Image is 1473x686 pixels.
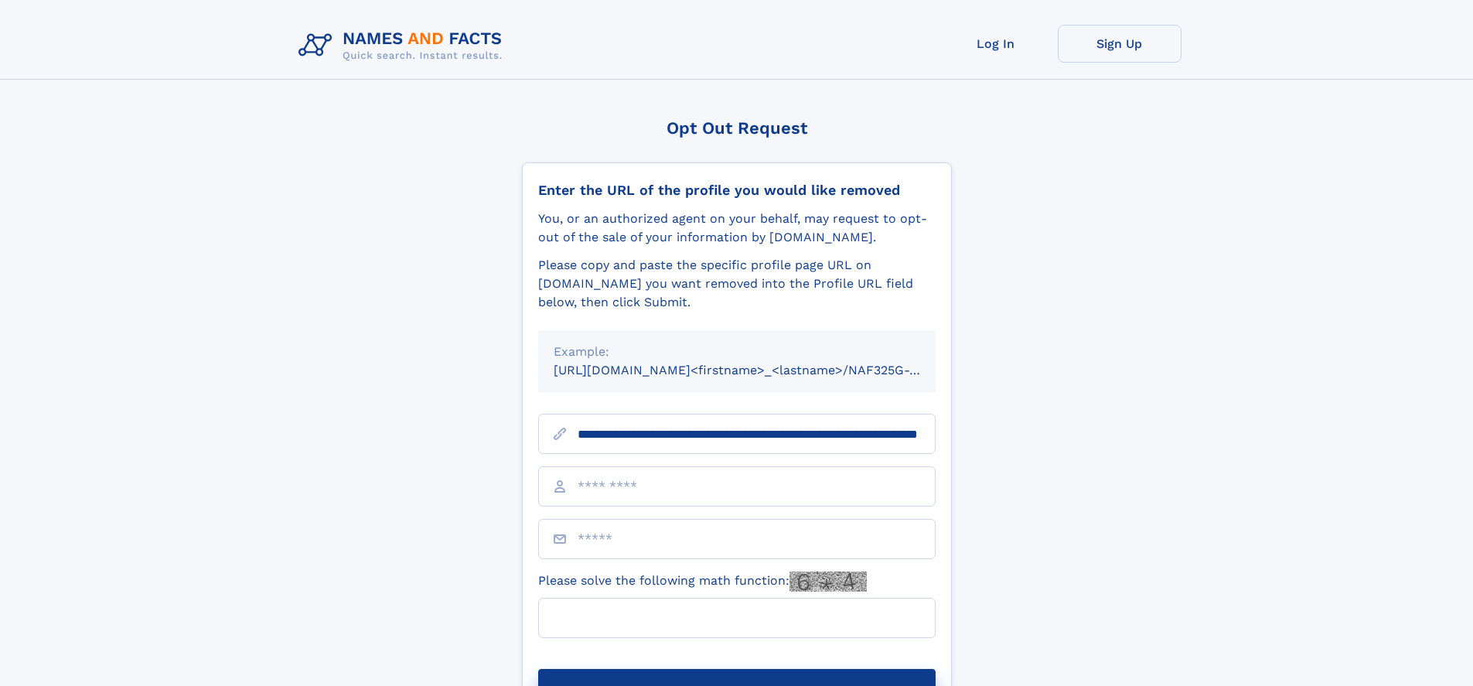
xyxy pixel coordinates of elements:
[538,256,936,312] div: Please copy and paste the specific profile page URL on [DOMAIN_NAME] you want removed into the Pr...
[292,25,515,67] img: Logo Names and Facts
[522,118,952,138] div: Opt Out Request
[554,343,920,361] div: Example:
[538,210,936,247] div: You, or an authorized agent on your behalf, may request to opt-out of the sale of your informatio...
[538,572,867,592] label: Please solve the following math function:
[538,182,936,199] div: Enter the URL of the profile you would like removed
[934,25,1058,63] a: Log In
[554,363,965,377] small: [URL][DOMAIN_NAME]<firstname>_<lastname>/NAF325G-xxxxxxxx
[1058,25,1181,63] a: Sign Up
